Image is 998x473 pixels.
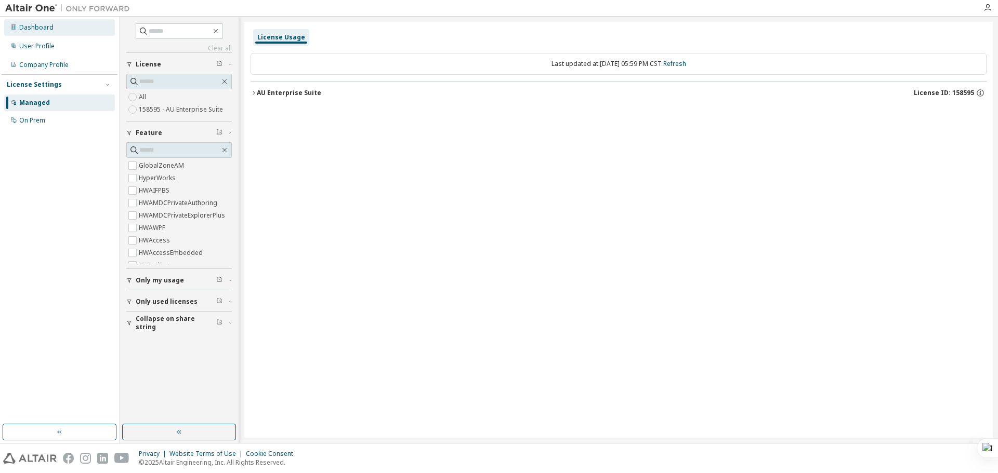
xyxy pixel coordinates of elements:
[19,23,54,32] div: Dashboard
[663,59,686,68] a: Refresh
[126,53,232,76] button: License
[139,184,172,197] label: HWAIFPBS
[5,3,135,13] img: Altair One
[19,61,69,69] div: Company Profile
[136,315,216,331] span: Collapse on share string
[7,80,62,89] div: License Settings
[139,159,186,172] label: GlobalZoneAM
[251,53,987,75] div: Last updated at: [DATE] 05:59 PM CST
[216,276,222,285] span: Clear filter
[139,209,227,222] label: HWAMDCPrivateExplorerPlus
[139,222,167,234] label: HWAWPF
[126,290,232,313] button: Only used licenses
[139,234,172,247] label: HWAccess
[19,116,45,125] div: On Prem
[246,450,299,458] div: Cookie Consent
[97,453,108,464] img: linkedin.svg
[139,103,225,116] label: 158595 - AU Enterprise Suite
[914,89,974,97] span: License ID: 158595
[80,453,91,464] img: instagram.svg
[114,453,129,464] img: youtube.svg
[257,89,321,97] div: AU Enterprise Suite
[3,453,57,464] img: altair_logo.svg
[126,269,232,292] button: Only my usage
[136,60,161,69] span: License
[139,259,174,272] label: HWActivate
[136,276,184,285] span: Only my usage
[136,129,162,137] span: Feature
[139,197,219,209] label: HWAMDCPrivateAuthoring
[139,247,205,259] label: HWAccessEmbedded
[19,42,55,50] div: User Profile
[139,172,178,184] label: HyperWorks
[257,33,305,42] div: License Usage
[63,453,74,464] img: facebook.svg
[216,298,222,306] span: Clear filter
[139,458,299,467] p: © 2025 Altair Engineering, Inc. All Rights Reserved.
[19,99,50,107] div: Managed
[216,129,222,137] span: Clear filter
[126,44,232,52] a: Clear all
[216,319,222,327] span: Clear filter
[126,121,232,144] button: Feature
[169,450,246,458] div: Website Terms of Use
[216,60,222,69] span: Clear filter
[136,298,198,306] span: Only used licenses
[126,312,232,334] button: Collapse on share string
[139,450,169,458] div: Privacy
[251,82,987,104] button: AU Enterprise SuiteLicense ID: 158595
[139,91,148,103] label: All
